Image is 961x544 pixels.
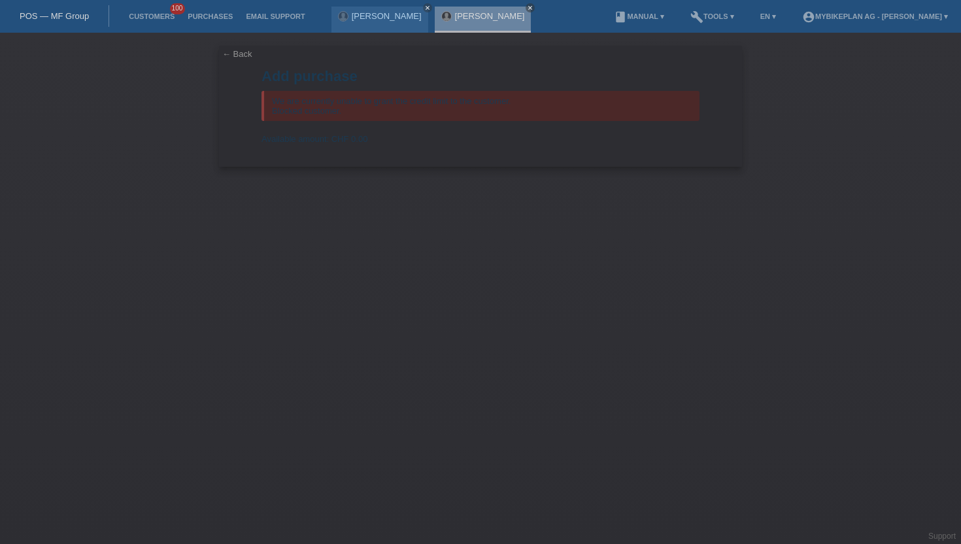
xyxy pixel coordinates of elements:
[20,11,89,21] a: POS — MF Group
[352,11,422,21] a: [PERSON_NAME]
[239,12,311,20] a: Email Support
[181,12,239,20] a: Purchases
[802,10,815,24] i: account_circle
[261,91,700,121] div: We are currently unable to grant the credit limit to the customer. Blocked customer.
[614,10,627,24] i: book
[796,12,954,20] a: account_circleMybikeplan AG - [PERSON_NAME] ▾
[527,5,533,11] i: close
[455,11,525,21] a: [PERSON_NAME]
[122,12,181,20] a: Customers
[754,12,783,20] a: EN ▾
[222,49,252,59] a: ← Back
[690,10,703,24] i: build
[261,134,329,144] span: Available amount:
[607,12,671,20] a: bookManual ▾
[684,12,741,20] a: buildTools ▾
[526,3,535,12] a: close
[170,3,186,14] span: 100
[261,68,700,84] h1: Add purchase
[424,5,431,11] i: close
[331,134,368,144] span: CHF 0.00
[423,3,432,12] a: close
[928,532,956,541] a: Support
